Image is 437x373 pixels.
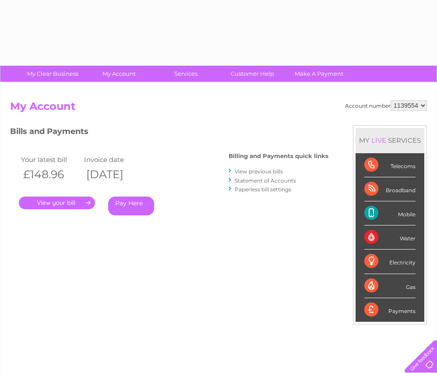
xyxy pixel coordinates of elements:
[364,153,416,177] div: Telecoms
[82,154,145,165] td: Invoice date
[150,66,222,82] a: Services
[364,177,416,201] div: Broadband
[364,274,416,298] div: Gas
[17,66,89,82] a: My Clear Business
[83,66,155,82] a: My Account
[10,125,328,141] h3: Bills and Payments
[364,250,416,274] div: Electricity
[364,298,416,322] div: Payments
[364,225,416,250] div: Water
[19,197,95,209] a: .
[19,154,82,165] td: Your latest bill
[19,165,82,183] th: £148.96
[364,201,416,225] div: Mobile
[235,168,283,175] a: View previous bills
[370,136,388,144] div: LIVE
[229,153,328,159] h4: Billing and Payments quick links
[356,128,424,153] div: MY SERVICES
[82,165,145,183] th: [DATE]
[345,100,427,111] div: Account number
[283,66,355,82] a: Make A Payment
[108,197,154,215] a: Pay Here
[235,186,291,193] a: Paperless bill settings
[235,177,296,184] a: Statement of Accounts
[10,100,427,117] h2: My Account
[216,66,289,82] a: Customer Help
